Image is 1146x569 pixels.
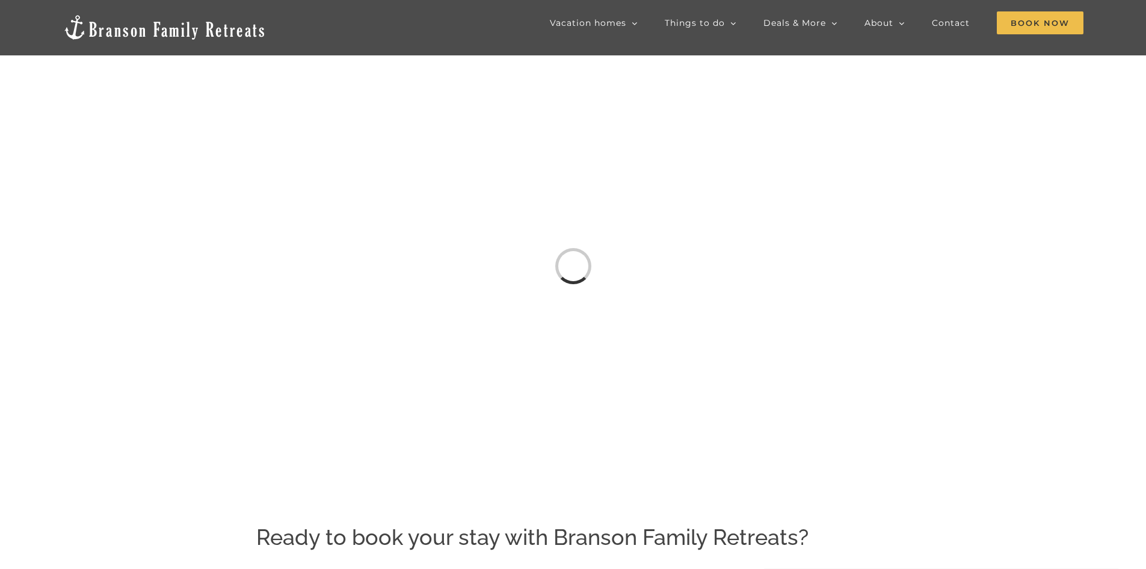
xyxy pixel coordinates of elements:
span: Book Now [997,11,1083,34]
h2: Ready to book your stay with Branson Family Retreats? [256,522,890,552]
a: About [864,11,905,35]
div: Loading... [547,241,598,291]
nav: Main Menu [550,11,1083,35]
img: Branson Family Retreats Logo [63,14,266,41]
a: Vacation homes [550,11,638,35]
span: About [864,19,893,27]
span: Vacation homes [550,19,626,27]
span: Deals & More [763,19,826,27]
a: Things to do [665,11,736,35]
span: Things to do [665,19,725,27]
a: Deals & More [763,11,837,35]
a: Book Now [997,11,1083,35]
a: Contact [932,11,970,35]
span: Contact [932,19,970,27]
